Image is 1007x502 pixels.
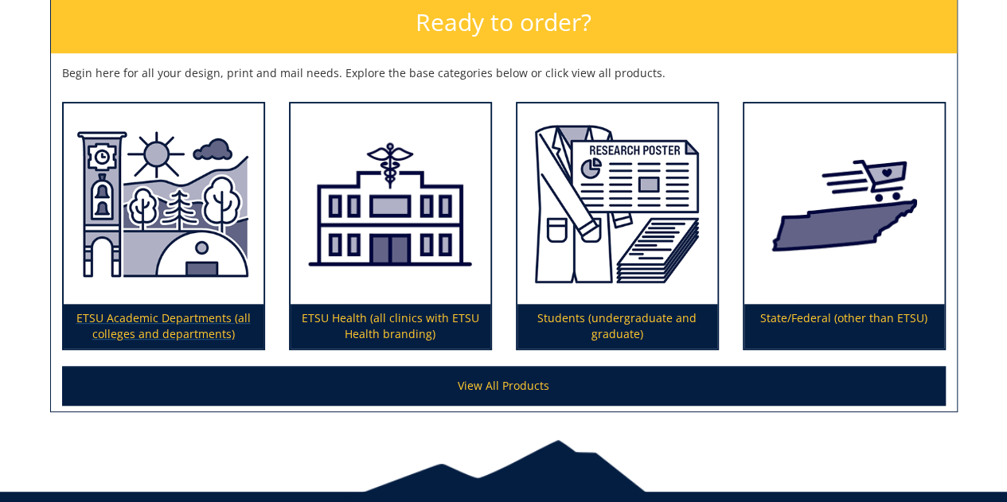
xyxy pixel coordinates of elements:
p: ETSU Health (all clinics with ETSU Health branding) [291,304,490,348]
a: ETSU Health (all clinics with ETSU Health branding) [291,103,490,348]
a: State/Federal (other than ETSU) [744,103,944,348]
p: State/Federal (other than ETSU) [744,304,944,348]
img: State/Federal (other than ETSU) [744,103,944,304]
a: ETSU Academic Departments (all colleges and departments) [64,103,263,348]
p: Begin here for all your design, print and mail needs. Explore the base categories below or click ... [62,65,946,81]
img: ETSU Academic Departments (all colleges and departments) [64,103,263,304]
a: Students (undergraduate and graduate) [517,103,717,348]
a: View All Products [62,366,946,406]
img: Students (undergraduate and graduate) [517,103,717,304]
img: ETSU Health (all clinics with ETSU Health branding) [291,103,490,304]
p: Students (undergraduate and graduate) [517,304,717,348]
p: ETSU Academic Departments (all colleges and departments) [64,304,263,348]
